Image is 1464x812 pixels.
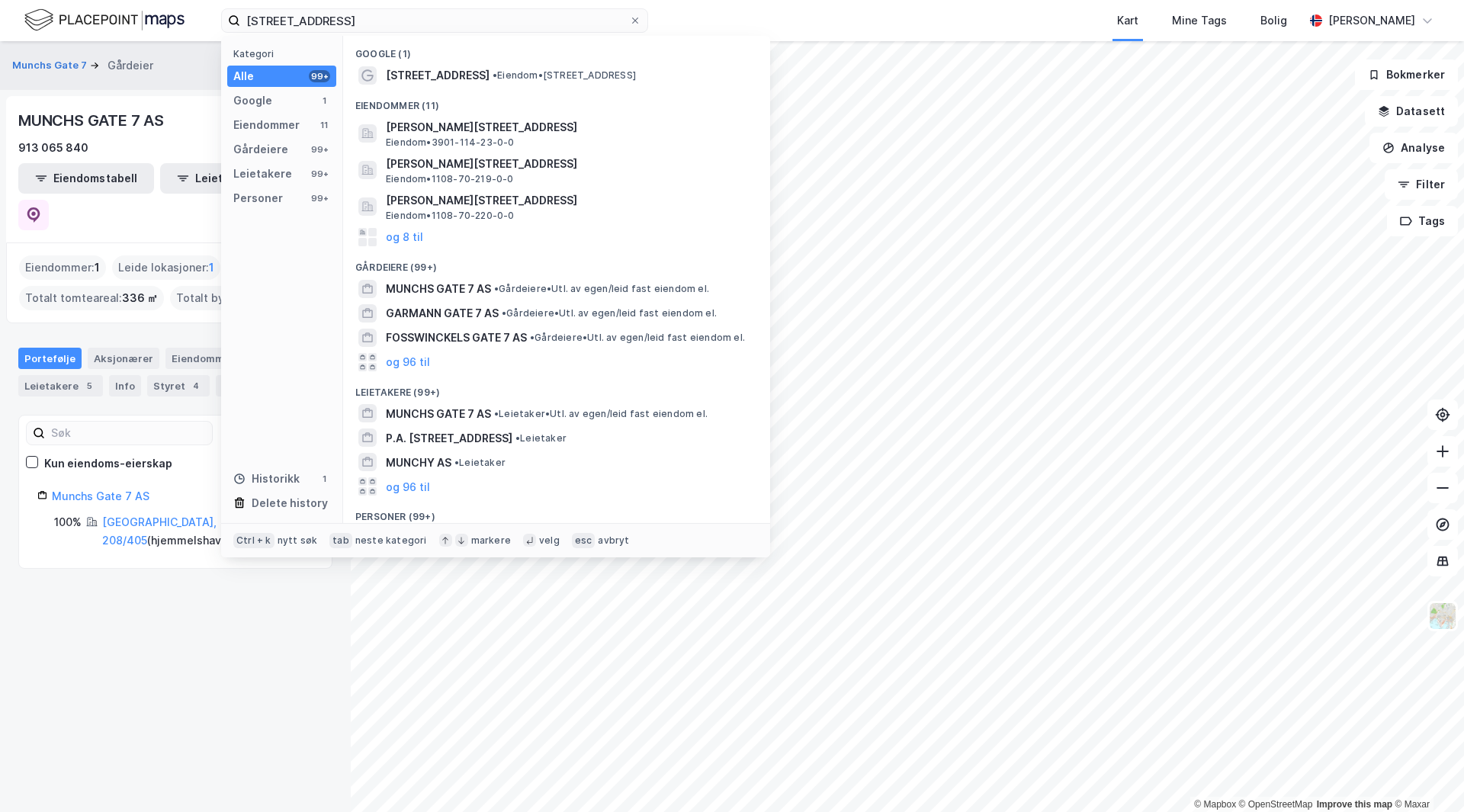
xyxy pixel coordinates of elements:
[147,375,210,396] div: Styret
[44,454,172,473] div: Kun eiendoms-eierskap
[386,173,514,185] span: Eiendom • 1108-70-219-0-0
[1239,799,1313,810] a: OpenStreetMap
[598,534,629,547] div: avbryt
[1117,11,1138,30] div: Kart
[1369,133,1458,163] button: Analyse
[343,88,770,115] div: Eiendommer (11)
[494,408,499,419] span: •
[233,140,288,159] div: Gårdeiere
[18,163,154,194] button: Eiendomstabell
[493,69,497,81] span: •
[386,405,491,423] span: MUNCHS GATE 7 AS
[343,374,770,402] div: Leietakere (99+)
[318,95,330,107] div: 1
[112,255,220,280] div: Leide lokasjoner :
[233,91,272,110] div: Google
[309,70,330,82] div: 99+
[1317,799,1392,810] a: Improve this map
[309,192,330,204] div: 99+
[329,533,352,548] div: tab
[52,489,149,502] a: Munchs Gate 7 AS
[24,7,185,34] img: logo.f888ab2527a4732fd821a326f86c7f29.svg
[102,513,313,550] div: ( hjemmelshaver )
[502,307,506,319] span: •
[1428,602,1457,631] img: Z
[386,155,752,173] span: [PERSON_NAME][STREET_ADDRESS]
[386,329,527,347] span: FOSSWINCKELS GATE 7 AS
[233,470,300,488] div: Historikk
[355,534,427,547] div: neste kategori
[122,289,158,307] span: 336 ㎡
[530,332,535,343] span: •
[386,66,490,85] span: [STREET_ADDRESS]
[233,116,300,134] div: Eiendommer
[515,432,567,445] span: Leietaker
[102,515,217,547] a: [GEOGRAPHIC_DATA], 208/405
[1365,96,1458,127] button: Datasett
[1388,739,1464,812] div: Kontrollprogram for chat
[278,534,318,547] div: nytt søk
[19,255,106,280] div: Eiendommer :
[1260,11,1287,30] div: Bolig
[1355,59,1458,90] button: Bokmerker
[1387,206,1458,236] button: Tags
[386,280,491,298] span: MUNCHS GATE 7 AS
[188,378,204,393] div: 4
[494,283,709,295] span: Gårdeiere • Utl. av egen/leid fast eiendom el.
[539,534,560,547] div: velg
[160,163,296,194] button: Leietakertabell
[494,408,708,420] span: Leietaker • Utl. av egen/leid fast eiendom el.
[45,422,212,445] input: Søk
[170,286,315,310] div: Totalt byggareal :
[530,332,745,344] span: Gårdeiere • Utl. av egen/leid fast eiendom el.
[572,533,596,548] div: esc
[386,429,512,448] span: P.A. [STREET_ADDRESS]
[233,48,336,59] div: Kategori
[386,228,423,246] button: og 8 til
[494,283,499,294] span: •
[209,258,214,277] span: 1
[454,457,506,469] span: Leietaker
[18,108,167,133] div: MUNCHS GATE 7 AS
[233,67,254,85] div: Alle
[386,191,752,210] span: [PERSON_NAME][STREET_ADDRESS]
[82,378,97,393] div: 5
[1385,169,1458,200] button: Filter
[386,454,451,472] span: MUNCHY AS
[1328,11,1415,30] div: [PERSON_NAME]
[18,375,103,396] div: Leietakere
[502,307,717,319] span: Gårdeiere • Utl. av egen/leid fast eiendom el.
[165,348,259,369] div: Eiendommer
[252,494,328,512] div: Delete history
[233,533,274,548] div: Ctrl + k
[95,258,100,277] span: 1
[18,348,82,369] div: Portefølje
[343,499,770,526] div: Personer (99+)
[1194,799,1236,810] a: Mapbox
[18,139,88,157] div: 913 065 840
[309,168,330,180] div: 99+
[343,249,770,277] div: Gårdeiere (99+)
[454,457,459,468] span: •
[318,473,330,485] div: 1
[386,477,430,496] button: og 96 til
[108,56,153,75] div: Gårdeier
[109,375,141,396] div: Info
[54,513,82,531] div: 100%
[1388,739,1464,812] iframe: Chat Widget
[309,143,330,156] div: 99+
[240,9,629,32] input: Søk på adresse, matrikkel, gårdeiere, leietakere eller personer
[386,304,499,323] span: GARMANN GATE 7 AS
[386,210,515,222] span: Eiendom • 1108-70-220-0-0
[386,353,430,371] button: og 96 til
[515,432,520,444] span: •
[471,534,511,547] div: markere
[19,286,164,310] div: Totalt tomteareal :
[343,36,770,63] div: Google (1)
[318,119,330,131] div: 11
[216,375,320,396] div: Transaksjoner
[12,58,90,73] button: Munchs Gate 7
[88,348,159,369] div: Aksjonærer
[386,136,515,149] span: Eiendom • 3901-114-23-0-0
[233,165,292,183] div: Leietakere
